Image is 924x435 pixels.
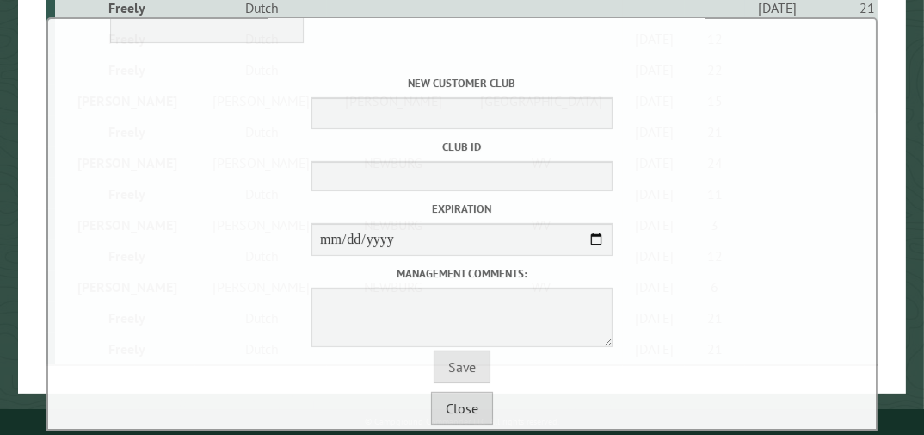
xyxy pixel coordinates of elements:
button: Save [434,351,490,383]
label: New customer club [52,75,872,91]
label: Expiration [52,201,872,217]
label: Management comments: [52,265,872,282]
button: Close [431,392,493,425]
label: Club ID [52,139,872,155]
